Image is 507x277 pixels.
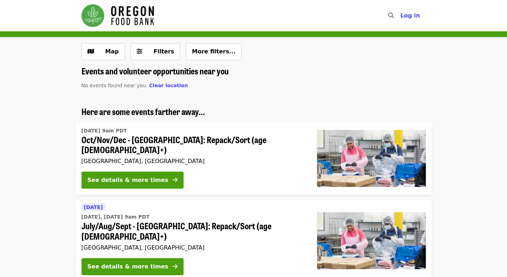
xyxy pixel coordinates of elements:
i: map icon [88,48,94,55]
button: See details & more times [81,258,184,275]
button: See details & more times [81,172,184,189]
button: Clear location [149,82,188,89]
i: arrow-right icon [173,263,178,270]
div: [GEOGRAPHIC_DATA], [GEOGRAPHIC_DATA] [81,158,306,164]
div: See details & more times [88,176,168,184]
time: [DATE], [DATE] 9am PDT [81,213,150,221]
a: See details for "Oct/Nov/Dec - Beaverton: Repack/Sort (age 10+)" [76,122,432,195]
i: arrow-right icon [173,177,178,183]
span: Events and volunteer opportunities near you [81,64,229,77]
span: No events found near you. [81,83,148,88]
span: Filters [154,48,174,55]
span: [DATE] [84,204,103,210]
input: Search [398,7,404,24]
button: Show map view [81,43,125,60]
span: Log in [400,12,420,19]
span: Oct/Nov/Dec - [GEOGRAPHIC_DATA]: Repack/Sort (age [DEMOGRAPHIC_DATA]+) [81,135,306,155]
i: sliders-h icon [137,48,142,55]
button: Log in [395,9,426,23]
button: More filters... [186,43,242,60]
img: Oregon Food Bank - Home [81,4,154,27]
span: July/Aug/Sept - [GEOGRAPHIC_DATA]: Repack/Sort (age [DEMOGRAPHIC_DATA]+) [81,221,306,241]
div: See details & more times [88,262,168,271]
button: Filters (0 selected) [131,43,180,60]
img: Oct/Nov/Dec - Beaverton: Repack/Sort (age 10+) organized by Oregon Food Bank [317,130,426,187]
time: [DATE] 9am PDT [81,127,127,135]
div: [GEOGRAPHIC_DATA], [GEOGRAPHIC_DATA] [81,244,306,251]
span: Clear location [149,83,188,88]
span: More filters... [192,48,236,55]
span: Here are some events farther away... [81,105,205,117]
img: July/Aug/Sept - Beaverton: Repack/Sort (age 10+) organized by Oregon Food Bank [317,212,426,269]
i: search icon [388,12,394,19]
span: Map [105,48,119,55]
